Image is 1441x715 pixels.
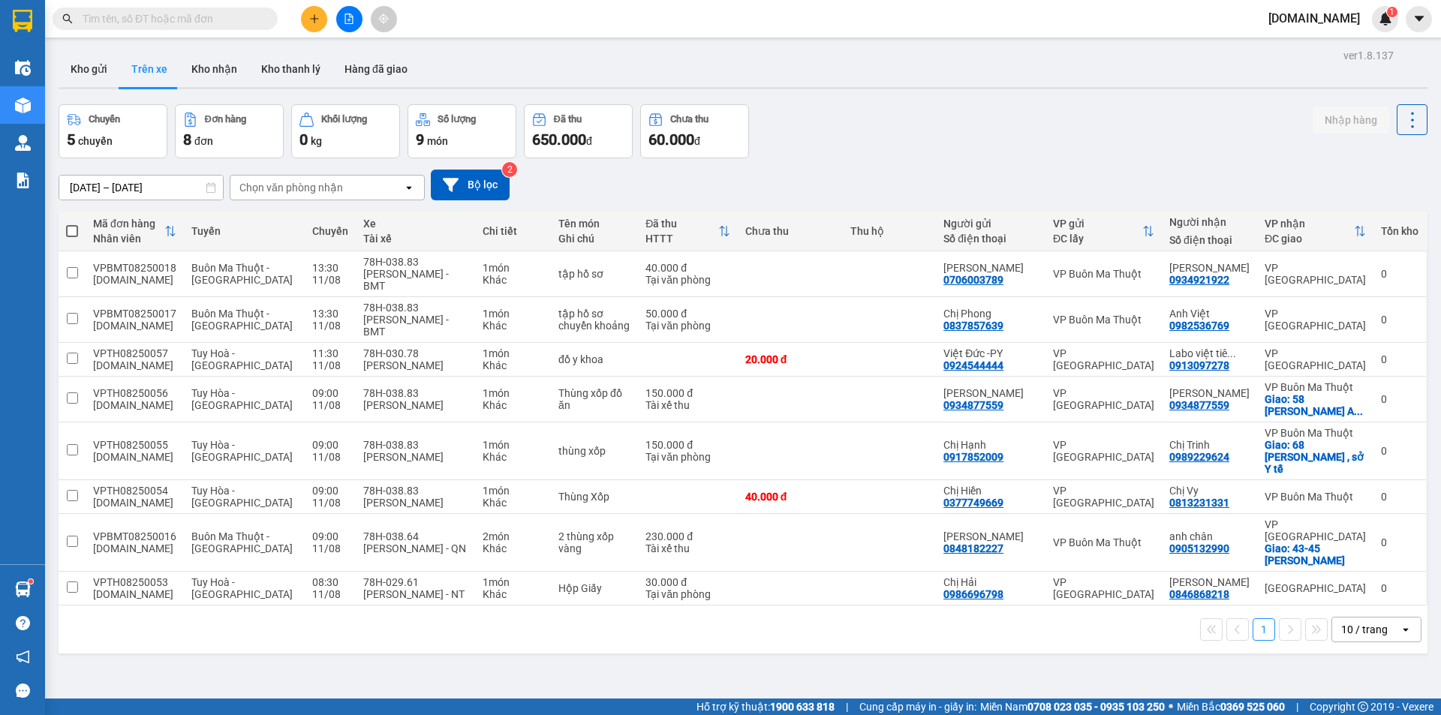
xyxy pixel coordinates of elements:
div: Tài xế thu [645,399,730,411]
input: Tìm tên, số ĐT hoặc mã đơn [83,11,260,27]
div: ver 1.8.137 [1343,47,1394,64]
div: truc.bb [93,542,176,554]
div: Ghi chú [558,233,630,245]
div: VP nhận [1265,218,1354,230]
div: Anh Duy [943,262,1038,274]
span: 650.000 [532,131,586,149]
span: đơn [194,135,213,147]
span: notification [16,650,30,664]
span: copyright [1358,701,1368,712]
div: Anh Trí [1169,576,1250,588]
div: 78H-038.64 [363,530,468,542]
div: Khối lượng [321,114,367,125]
button: Kho gửi [59,51,119,87]
div: Tài xế thu [645,542,730,554]
div: truc.bb [93,320,176,332]
div: VP [GEOGRAPHIC_DATA] [1265,262,1366,286]
span: plus [309,14,320,24]
div: tập hồ sơ [558,268,630,280]
sup: 1 [1387,7,1397,17]
span: Miền Bắc [1177,698,1285,715]
span: message [16,683,30,698]
img: solution-icon [15,173,31,188]
div: tu.bb [93,359,176,371]
span: Hỗ trợ kỹ thuật: [696,698,835,715]
div: Xe [363,218,468,230]
span: ... [1354,405,1363,417]
div: Thùng xốp đồ ăn [558,387,630,411]
div: 11/08 [312,451,348,463]
div: VP [GEOGRAPHIC_DATA] [1053,347,1154,371]
div: 0934877559 [1169,399,1229,411]
span: caret-down [1412,12,1426,26]
div: 20.000 đ [745,353,835,365]
div: Chị Hiền [943,485,1038,497]
button: Hàng đã giao [332,51,420,87]
span: 5 [67,131,75,149]
div: VP [GEOGRAPHIC_DATA] [1265,347,1366,371]
div: 10 / trang [1341,622,1388,637]
span: Miền Nam [980,698,1165,715]
div: Chị Hải [943,576,1038,588]
div: ĐC giao [1265,233,1354,245]
div: [PERSON_NAME] - NT [363,588,468,600]
div: 30.000 đ [645,576,730,588]
div: 0917852009 [943,451,1003,463]
span: Tuy Hòa - [GEOGRAPHIC_DATA] [191,439,293,463]
div: Mã đơn hàng [93,218,164,230]
span: Tuy Hòa - [GEOGRAPHIC_DATA] [191,485,293,509]
div: Anh Vũ [1169,262,1250,274]
li: VP VP [GEOGRAPHIC_DATA] [8,64,104,113]
span: đ [586,135,592,147]
div: tu.bb [93,399,176,411]
div: Chuyến [89,114,120,125]
span: Buôn Ma Thuột - [GEOGRAPHIC_DATA] [191,262,293,286]
div: ĐC lấy [1053,233,1142,245]
span: Tuy Hoà - [GEOGRAPHIC_DATA] [191,576,293,600]
div: chuyển khoảng [558,320,630,332]
div: 40.000 đ [745,491,835,503]
div: Chọn văn phòng nhận [239,180,343,195]
div: Tại văn phòng [645,274,730,286]
div: 0986696798 [943,588,1003,600]
li: BB Limousine [8,8,218,36]
button: caret-down [1406,6,1432,32]
sup: 1 [29,579,33,584]
div: truc.bb [93,274,176,286]
span: | [1296,698,1298,715]
div: 2 thùng xốp vàng [558,530,630,554]
button: Chưa thu60.000đ [640,104,749,158]
div: VPTH08250054 [93,485,176,497]
div: VP Buôn Ma Thuột [1265,491,1366,503]
div: Khác [483,274,543,286]
div: 11:30 [312,347,348,359]
div: Giao: 43-45 nguyễn trung trực [1265,542,1366,566]
span: ... [1227,347,1236,359]
div: 40.000 đ [645,262,730,274]
div: Khác [483,588,543,600]
div: VP [GEOGRAPHIC_DATA] [1053,387,1154,411]
div: Tại văn phòng [645,588,730,600]
div: Chị Phong [943,308,1038,320]
div: Chi tiết [483,225,543,237]
div: 78H-029.61 [363,576,468,588]
img: warehouse-icon [15,60,31,76]
div: VP Buôn Ma Thuột [1265,381,1366,393]
div: 0905132990 [1169,542,1229,554]
button: plus [301,6,327,32]
div: Khác [483,451,543,463]
div: Số lượng [438,114,476,125]
div: 13:30 [312,308,348,320]
div: [PERSON_NAME] - BMT [363,314,468,338]
div: Số điện thoại [943,233,1038,245]
span: Tuy Hoà - [GEOGRAPHIC_DATA] [191,347,293,371]
div: 11/08 [312,320,348,332]
div: 2 món [483,530,543,542]
span: Cung cấp máy in - giấy in: [859,698,976,715]
div: 0 [1381,582,1418,594]
div: 0924544444 [943,359,1003,371]
div: Tuyến [191,225,297,237]
div: 0934877559 [943,399,1003,411]
div: VP Buôn Ma Thuột [1265,427,1366,439]
div: tập hồ sơ [558,308,630,320]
